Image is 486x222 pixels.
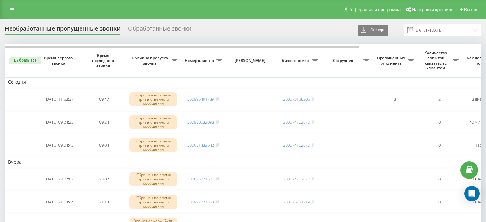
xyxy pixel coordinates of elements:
td: [DATE] 09:24:23 [37,111,81,133]
td: 0 [417,111,462,133]
a: 380980632098 [187,119,214,125]
span: Причина пропуска звонка [129,56,172,65]
a: 380675751719 [283,199,310,205]
td: 0 [417,191,462,213]
td: 09:24 [81,111,126,133]
a: 380635021501 [187,176,214,182]
span: Пропущенных от клиента [375,56,408,65]
td: 0 [417,168,462,190]
a: 380674762070 [283,142,310,148]
button: Экспорт [358,25,388,36]
span: [PERSON_NAME] [231,58,271,63]
td: [DATE] 09:04:43 [37,134,81,156]
td: 1 [372,191,417,213]
a: 380681432642 [187,142,214,148]
a: 380674762070 [283,119,310,125]
td: 09:04 [81,134,126,156]
span: Время последнего звонка [87,53,121,68]
span: Настройки профиля [412,7,453,12]
td: 1 [372,168,417,190]
td: 1 [372,111,417,133]
span: Количество попыток связаться с клиентом [420,50,453,70]
span: Сотрудник [324,58,363,63]
span: Выход [464,7,477,12]
a: 380673158205 [283,96,310,102]
button: Выбрать все [9,57,41,64]
a: 380992071353 [187,199,214,205]
td: 23:07 [81,168,126,190]
td: [DATE] 11:58:37 [37,88,81,110]
a: 380995491739 [187,96,214,102]
div: Сброшен во время приветственного сообщения [129,115,177,129]
td: [DATE] 23:07:07 [37,168,81,190]
span: Время первого звонка [42,56,76,65]
span: Бизнес номер [280,58,312,63]
div: Сброшен во время приветственного сообщения [129,195,177,209]
td: 09:47 [81,88,126,110]
span: Номер клиента [184,58,216,63]
a: 380674762070 [283,176,310,182]
div: Сброшен во время приветственного сообщения [129,172,177,186]
div: Обработанные звонки [128,25,191,35]
td: 2 [417,88,462,110]
td: [DATE] 21:14:44 [37,191,81,213]
div: Сброшен во время приветственного сообщения [129,138,177,152]
span: Реферальная программа [348,7,401,12]
td: 0 [417,134,462,156]
td: 21:14 [81,191,126,213]
td: 3 [372,88,417,110]
div: Сброшен во время приветственного сообщения [129,92,177,106]
td: 1 [372,134,417,156]
div: Необработанные пропущенные звонки [5,25,120,35]
div: Open Intercom Messenger [464,186,480,201]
